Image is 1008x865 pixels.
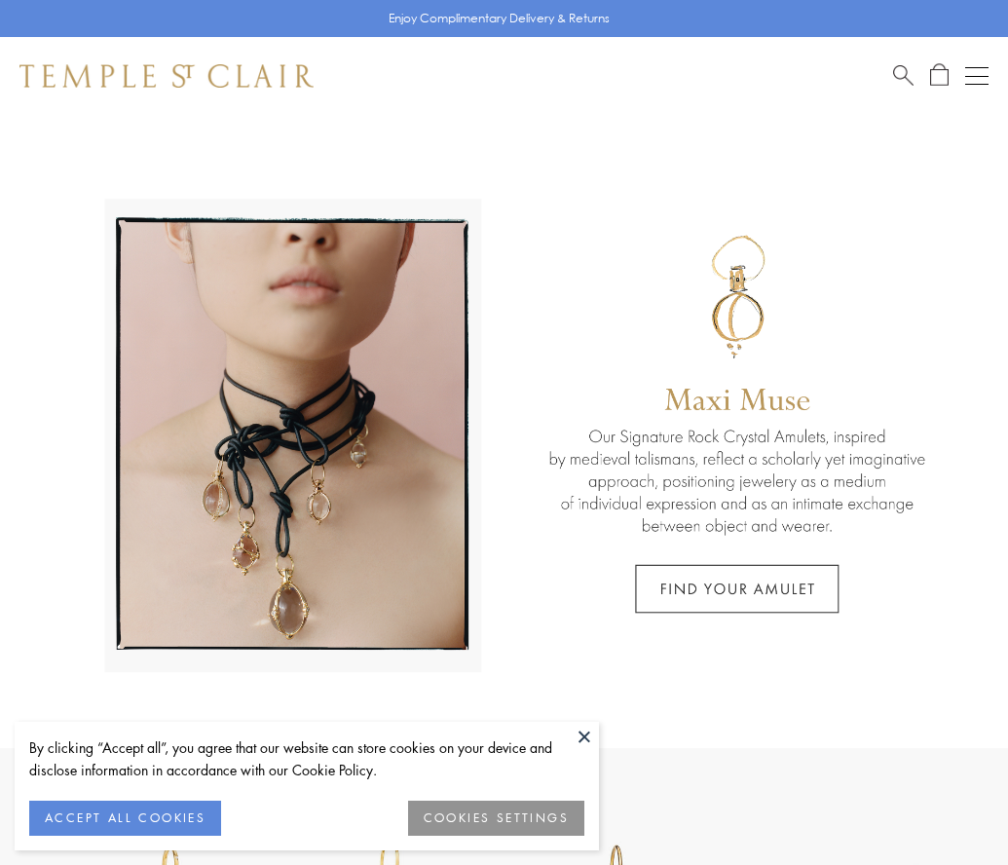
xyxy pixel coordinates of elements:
p: Enjoy Complimentary Delivery & Returns [389,9,610,28]
button: Open navigation [965,64,989,88]
img: Temple St. Clair [19,64,314,88]
div: By clicking “Accept all”, you agree that our website can store cookies on your device and disclos... [29,736,584,781]
button: COOKIES SETTINGS [408,801,584,836]
button: ACCEPT ALL COOKIES [29,801,221,836]
a: Open Shopping Bag [930,63,949,88]
a: Search [893,63,914,88]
